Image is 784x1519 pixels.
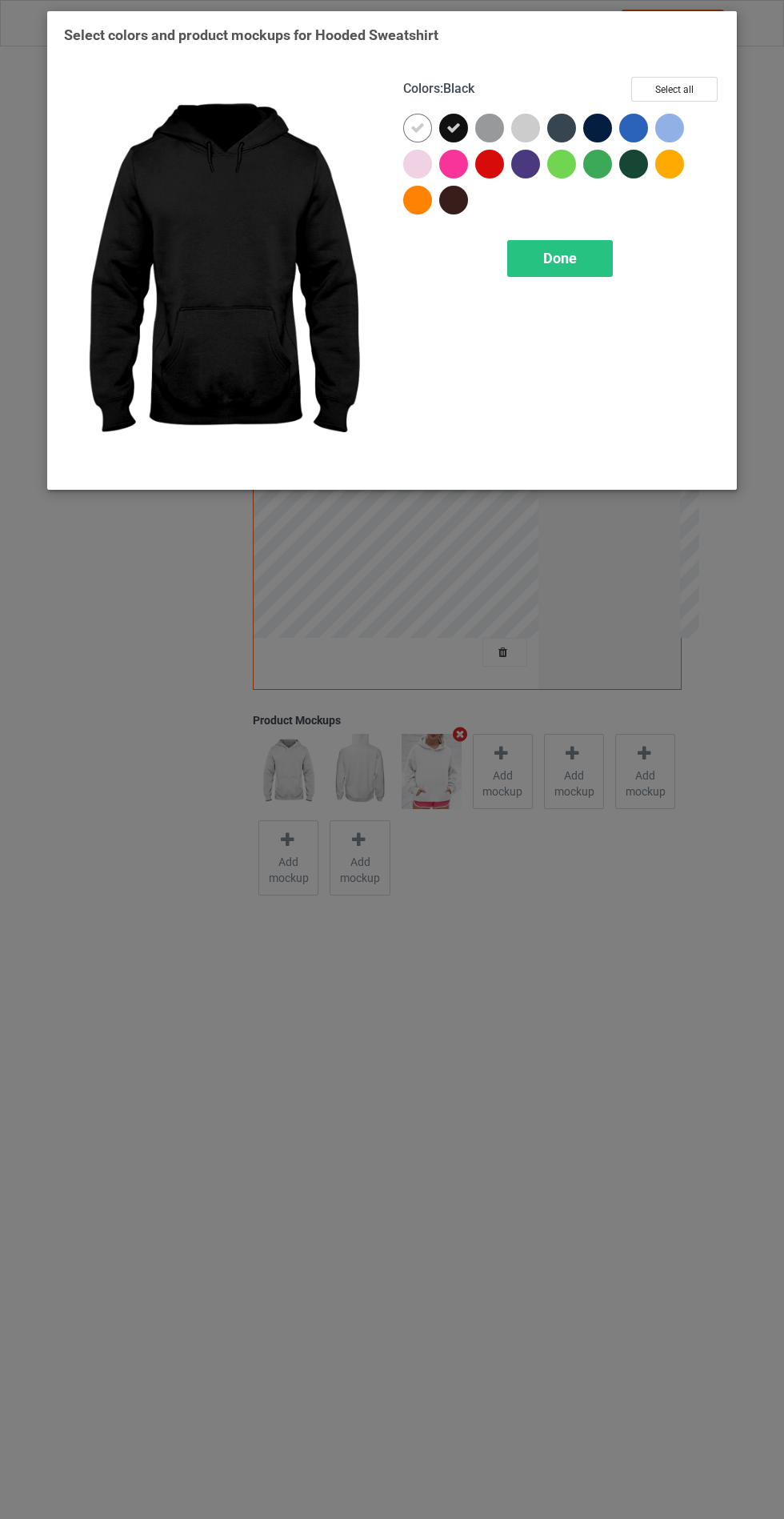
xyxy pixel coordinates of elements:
span: Black [443,81,474,96]
img: regular.jpg [64,77,381,473]
h4: : [403,81,474,98]
button: Select all [631,77,718,102]
span: Colors [403,81,440,96]
span: Select colors and product mockups for Hooded Sweatshirt [64,26,438,43]
span: Done [543,250,577,267]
